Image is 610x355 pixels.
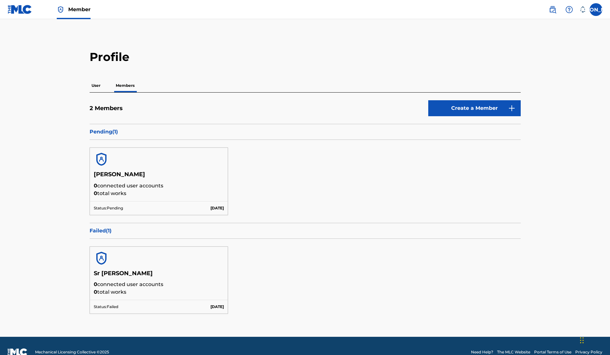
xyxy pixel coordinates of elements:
[90,227,521,235] p: Failed ( 1 )
[94,205,123,211] p: Status: Pending
[90,128,521,136] p: Pending ( 1 )
[57,6,64,13] img: Top Rightsholder
[94,270,224,281] h5: Sr [PERSON_NAME]
[471,349,493,355] a: Need Help?
[580,331,584,350] div: Drag
[94,251,109,266] img: account
[563,3,576,16] div: Help
[575,349,602,355] a: Privacy Policy
[210,205,224,211] p: [DATE]
[94,190,97,196] span: 0
[590,3,602,16] div: User Menu
[94,182,224,190] p: connected user accounts
[114,79,136,92] p: Members
[90,50,521,64] h2: Profile
[508,104,516,112] img: 9d2ae6d4665cec9f34b9.svg
[94,171,224,182] h5: [PERSON_NAME]
[565,6,573,13] img: help
[94,281,97,287] span: 0
[68,6,91,13] span: Member
[35,349,109,355] span: Mechanical Licensing Collective © 2025
[90,79,102,92] p: User
[546,3,559,16] a: Public Search
[497,349,530,355] a: The MLC Website
[94,288,224,296] p: total works
[94,289,97,295] span: 0
[94,152,109,167] img: account
[94,304,118,310] p: Status: Failed
[210,304,224,310] p: [DATE]
[94,281,224,288] p: connected user accounts
[578,324,610,355] iframe: Chat Widget
[592,243,610,294] iframe: Resource Center
[94,190,224,197] p: total works
[534,349,571,355] a: Portal Terms of Use
[8,5,32,14] img: MLC Logo
[94,183,97,189] span: 0
[549,6,556,13] img: search
[428,100,521,116] a: Create a Member
[90,105,123,112] h5: 2 Members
